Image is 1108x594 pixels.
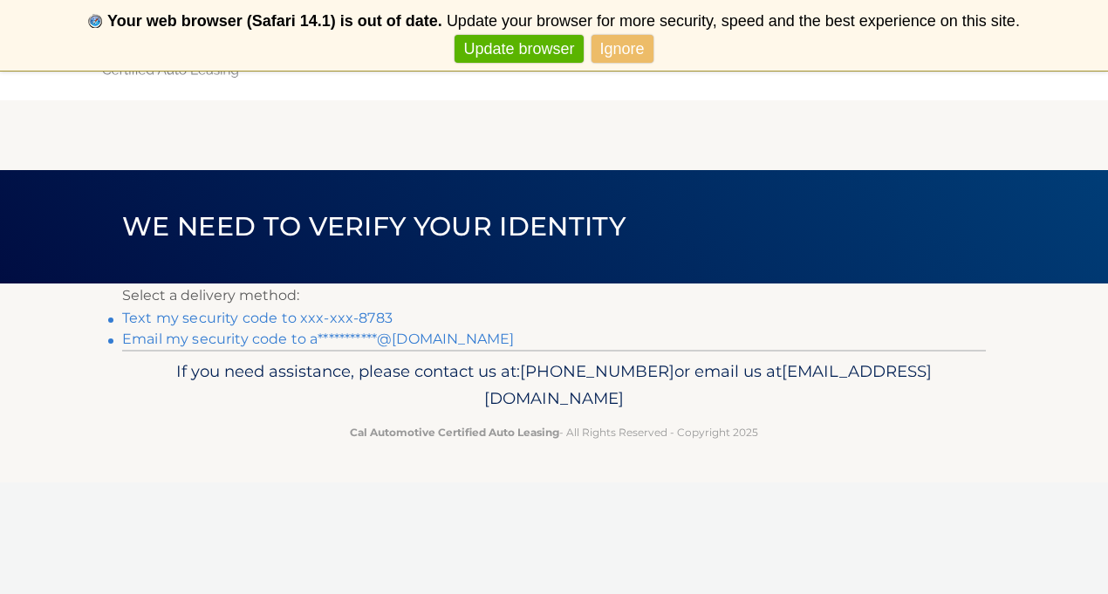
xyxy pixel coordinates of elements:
a: Update browser [455,35,583,64]
p: Select a delivery method: [122,283,986,308]
b: Your web browser (Safari 14.1) is out of date. [107,12,442,30]
span: We need to verify your identity [122,210,626,242]
span: [PHONE_NUMBER] [520,361,674,381]
span: Update your browser for more security, speed and the best experience on this site. [447,12,1020,30]
p: If you need assistance, please contact us at: or email us at [133,358,975,413]
a: Ignore [592,35,653,64]
strong: Cal Automotive Certified Auto Leasing [350,426,559,439]
a: Text my security code to xxx-xxx-8783 [122,310,393,326]
p: - All Rights Reserved - Copyright 2025 [133,423,975,441]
